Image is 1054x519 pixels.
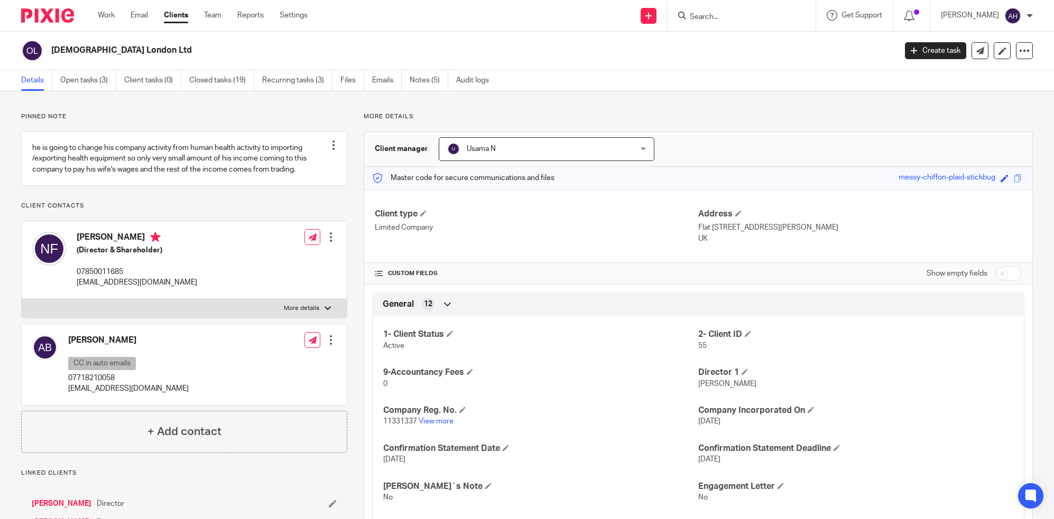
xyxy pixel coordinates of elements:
[383,329,698,340] h4: 1- Client Status
[32,498,91,509] a: [PERSON_NAME]
[68,373,189,383] p: 07718210058
[21,469,347,477] p: Linked clients
[383,443,698,454] h4: Confirmation Statement Date
[375,209,698,220] h4: Client type
[375,222,698,233] p: Limited Company
[927,268,987,279] label: Show empty fields
[21,112,347,121] p: Pinned note
[98,10,115,21] a: Work
[375,269,698,278] h4: CUSTOM FIELDS
[899,172,995,184] div: messy-chiffon-plaid-stickbug
[383,342,404,350] span: Active
[60,70,116,91] a: Open tasks (3)
[698,342,707,350] span: 55
[698,494,708,501] span: No
[32,232,66,266] img: svg%3E
[21,202,347,210] p: Client contacts
[372,70,402,91] a: Emails
[698,405,1013,416] h4: Company Incorporated On
[456,70,497,91] a: Audit logs
[124,70,181,91] a: Client tasks (0)
[410,70,448,91] a: Notes (5)
[698,443,1013,454] h4: Confirmation Statement Deadline
[383,380,387,388] span: 0
[364,112,1033,121] p: More details
[419,418,454,425] a: View more
[842,12,882,19] span: Get Support
[21,40,43,62] img: svg%3E
[280,10,308,21] a: Settings
[698,380,756,388] span: [PERSON_NAME]
[689,13,784,22] input: Search
[698,481,1013,492] h4: Engagement Letter
[77,267,197,277] p: 07850011685
[941,10,999,21] p: [PERSON_NAME]
[68,357,136,370] p: CC in auto emails
[77,232,197,245] h4: [PERSON_NAME]
[698,209,1022,220] h4: Address
[447,143,460,155] img: svg%3E
[698,367,1013,378] h4: Director 1
[383,405,698,416] h4: Company Reg. No.
[383,456,405,463] span: [DATE]
[1004,7,1021,24] img: svg%3E
[383,418,417,425] span: 11331337
[32,335,58,360] img: svg%3E
[189,70,254,91] a: Closed tasks (19)
[383,494,393,501] span: No
[905,42,966,59] a: Create task
[77,277,197,288] p: [EMAIL_ADDRESS][DOMAIN_NAME]
[51,45,722,56] h2: [DEMOGRAPHIC_DATA] London Ltd
[77,245,197,256] h5: (Director & Shareholder)
[340,70,364,91] a: Files
[383,299,414,310] span: General
[150,232,161,242] i: Primary
[372,173,554,183] p: Master code for secure communications and files
[698,222,1022,233] p: Flat [STREET_ADDRESS][PERSON_NAME]
[698,456,720,463] span: [DATE]
[147,423,221,440] h4: + Add contact
[284,304,319,313] p: More details
[68,383,189,394] p: [EMAIL_ADDRESS][DOMAIN_NAME]
[698,329,1013,340] h4: 2- Client ID
[698,418,720,425] span: [DATE]
[383,367,698,378] h4: 9-Accountancy Fees
[698,233,1022,244] p: UK
[21,8,74,23] img: Pixie
[204,10,221,21] a: Team
[467,145,496,153] span: Usama N
[262,70,332,91] a: Recurring tasks (3)
[97,498,124,509] span: Director
[131,10,148,21] a: Email
[383,481,698,492] h4: [PERSON_NAME]`s Note
[424,299,432,309] span: 12
[164,10,188,21] a: Clients
[68,335,189,346] h4: [PERSON_NAME]
[237,10,264,21] a: Reports
[21,70,52,91] a: Details
[375,144,428,154] h3: Client manager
